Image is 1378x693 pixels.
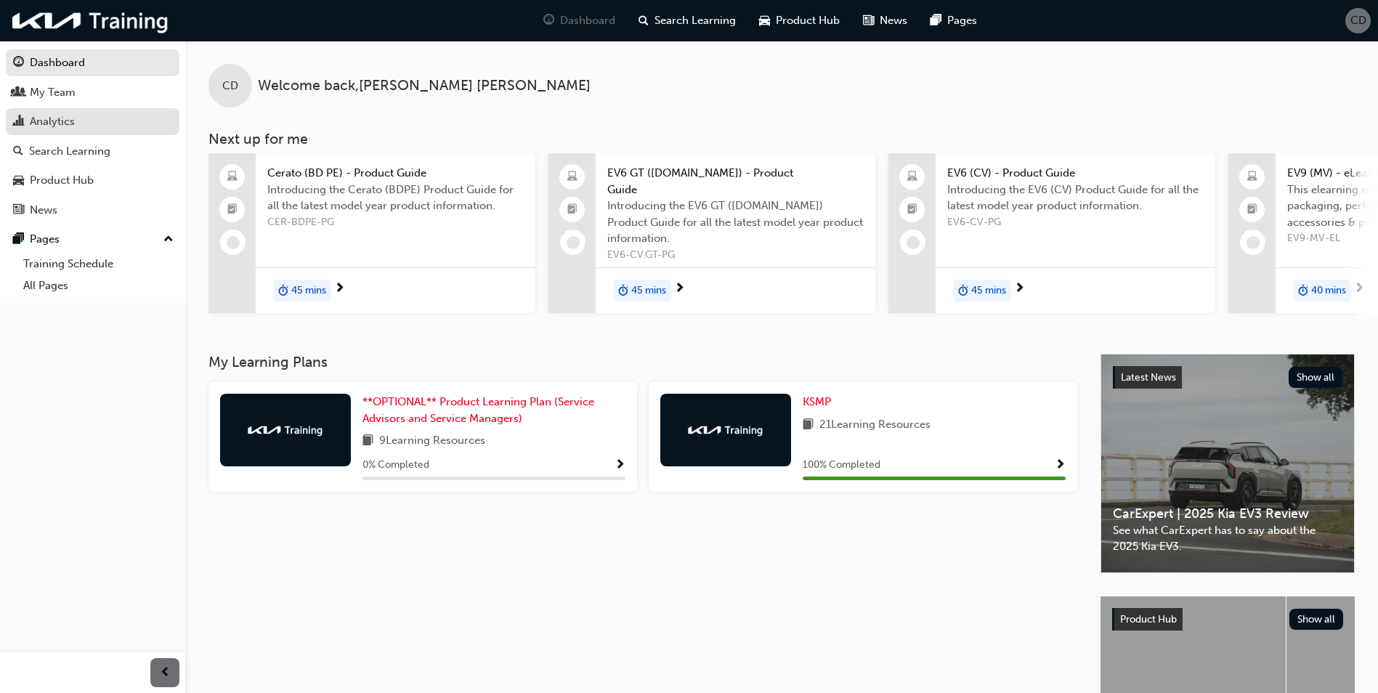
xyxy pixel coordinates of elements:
[13,86,24,100] span: people-icon
[1014,283,1025,296] span: next-icon
[227,236,240,249] span: learningRecordVerb_NONE-icon
[362,432,373,450] span: book-icon
[6,79,179,106] a: My Team
[1055,459,1066,472] span: Show Progress
[13,145,23,158] span: search-icon
[160,664,171,682] span: prev-icon
[334,283,345,296] span: next-icon
[1113,366,1342,389] a: Latest NewsShow all
[888,153,1215,313] a: EV6 (CV) - Product GuideIntroducing the EV6 (CV) Product Guide for all the latest model year prod...
[560,12,615,29] span: Dashboard
[947,214,1204,231] span: EV6-CV-PG
[1120,613,1177,625] span: Product Hub
[163,230,174,249] span: up-icon
[6,226,179,253] button: Pages
[362,457,429,474] span: 0 % Completed
[803,395,831,408] span: KSMP
[947,12,977,29] span: Pages
[6,138,179,165] a: Search Learning
[379,432,485,450] span: 9 Learning Resources
[931,12,941,30] span: pages-icon
[1055,456,1066,474] button: Show Progress
[267,165,524,182] span: Cerato (BD PE) - Product Guide
[6,108,179,135] a: Analytics
[362,395,594,425] span: **OPTIONAL** Product Learning Plan (Service Advisors and Service Managers)
[13,115,24,129] span: chart-icon
[1289,609,1344,630] button: Show all
[947,182,1204,214] span: Introducing the EV6 (CV) Product Guide for all the latest model year product information.
[686,423,766,437] img: kia-training
[278,281,288,300] span: duration-icon
[958,281,968,300] span: duration-icon
[30,84,76,101] div: My Team
[639,12,649,30] span: search-icon
[747,6,851,36] a: car-iconProduct Hub
[971,283,1006,299] span: 45 mins
[291,283,326,299] span: 45 mins
[30,113,75,130] div: Analytics
[776,12,840,29] span: Product Hub
[567,200,577,219] span: booktick-icon
[674,283,685,296] span: next-icon
[654,12,736,29] span: Search Learning
[819,416,931,434] span: 21 Learning Resources
[258,78,591,94] span: Welcome back , [PERSON_NAME] [PERSON_NAME]
[607,247,864,264] span: EV6-CV.GT-PG
[1247,168,1257,187] span: laptop-icon
[627,6,747,36] a: search-iconSearch Learning
[1289,367,1343,388] button: Show all
[803,416,814,434] span: book-icon
[1350,12,1366,29] span: CD
[567,168,577,187] span: laptop-icon
[851,6,919,36] a: news-iconNews
[803,394,837,410] a: KSMP
[1247,236,1260,249] span: learningRecordVerb_NONE-icon
[6,46,179,226] button: DashboardMy TeamAnalyticsSearch LearningProduct HubNews
[1121,371,1176,384] span: Latest News
[631,283,666,299] span: 45 mins
[17,275,179,297] a: All Pages
[13,174,24,187] span: car-icon
[208,153,535,313] a: Cerato (BD PE) - Product GuideIntroducing the Cerato (BDPE) Product Guide for all the latest mode...
[1113,522,1342,555] span: See what CarExpert has to say about the 2025 Kia EV3.
[227,168,238,187] span: laptop-icon
[7,6,174,36] img: kia-training
[1113,506,1342,522] span: CarExpert | 2025 Kia EV3 Review
[1247,200,1257,219] span: booktick-icon
[907,236,920,249] span: learningRecordVerb_NONE-icon
[907,168,917,187] span: laptop-icon
[607,165,864,198] span: EV6 GT ([DOMAIN_NAME]) - Product Guide
[607,198,864,247] span: Introducing the EV6 GT ([DOMAIN_NAME]) Product Guide for all the latest model year product inform...
[567,236,580,249] span: learningRecordVerb_NONE-icon
[362,394,625,426] a: **OPTIONAL** Product Learning Plan (Service Advisors and Service Managers)
[30,231,60,248] div: Pages
[17,253,179,275] a: Training Schedule
[907,200,917,219] span: booktick-icon
[618,281,628,300] span: duration-icon
[880,12,907,29] span: News
[267,214,524,231] span: CER-BDPE-PG
[1345,8,1371,33] button: CD
[543,12,554,30] span: guage-icon
[185,131,1378,147] h3: Next up for me
[227,200,238,219] span: booktick-icon
[863,12,874,30] span: news-icon
[13,57,24,70] span: guage-icon
[947,165,1204,182] span: EV6 (CV) - Product Guide
[222,78,238,94] span: CD
[208,354,1077,370] h3: My Learning Plans
[759,12,770,30] span: car-icon
[1354,283,1365,296] span: next-icon
[30,202,57,219] div: News
[30,172,94,189] div: Product Hub
[548,153,875,313] a: EV6 GT ([DOMAIN_NAME]) - Product GuideIntroducing the EV6 GT ([DOMAIN_NAME]) Product Guide for al...
[13,204,24,217] span: news-icon
[1298,281,1308,300] span: duration-icon
[803,457,880,474] span: 100 % Completed
[6,49,179,76] a: Dashboard
[6,167,179,194] a: Product Hub
[1112,608,1343,631] a: Product HubShow all
[532,6,627,36] a: guage-iconDashboard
